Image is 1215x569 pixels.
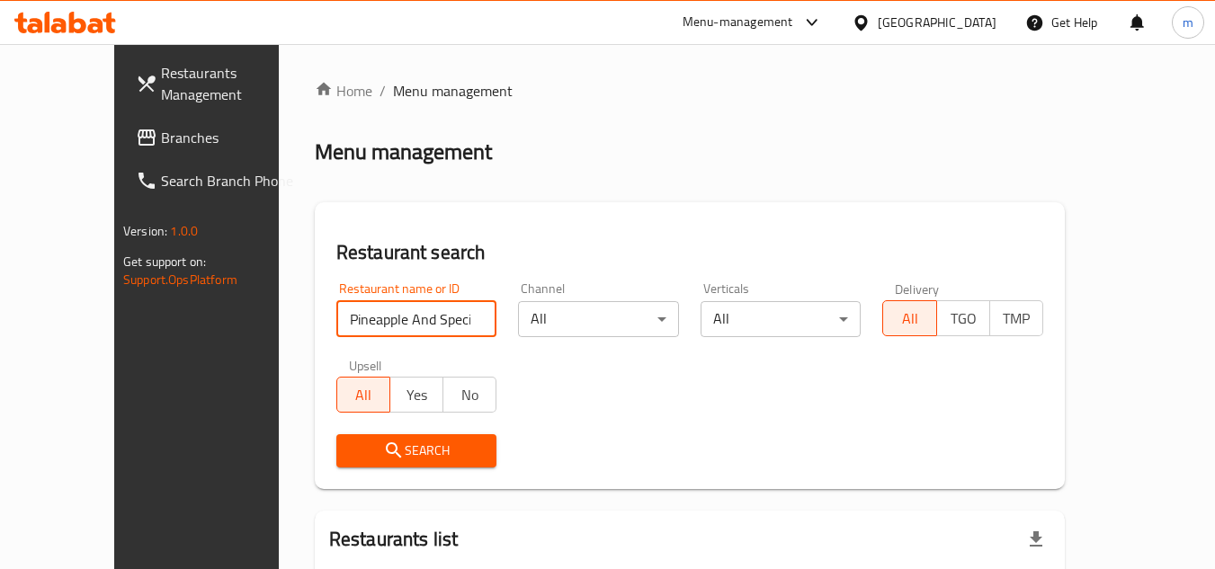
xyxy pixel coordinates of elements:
button: TGO [936,300,990,336]
span: TGO [944,306,983,332]
a: Home [315,80,372,102]
div: All [701,301,862,337]
h2: Menu management [315,138,492,166]
span: 1.0.0 [170,219,198,243]
button: Yes [389,377,443,413]
button: No [442,377,496,413]
span: m [1183,13,1193,32]
span: Search Branch Phone [161,170,303,191]
span: Yes [398,382,436,408]
div: Export file [1014,518,1058,561]
span: All [890,306,929,332]
label: Delivery [895,282,940,295]
span: TMP [997,306,1036,332]
span: Branches [161,127,303,148]
nav: breadcrumb [315,80,1065,102]
span: Search [351,440,483,462]
div: Menu-management [683,12,793,33]
button: TMP [989,300,1043,336]
input: Search for restaurant name or ID.. [336,301,497,337]
a: Branches [121,116,317,159]
button: All [336,377,390,413]
li: / [380,80,386,102]
span: Version: [123,219,167,243]
button: Search [336,434,497,467]
a: Restaurants Management [121,51,317,116]
div: All [518,301,679,337]
span: Restaurants Management [161,62,303,105]
label: Upsell [349,359,382,371]
h2: Restaurant search [336,239,1043,266]
a: Support.OpsPlatform [123,268,237,291]
h2: Restaurants list [329,526,458,553]
span: No [451,382,489,408]
span: All [344,382,383,408]
span: Get support on: [123,250,206,273]
div: [GEOGRAPHIC_DATA] [878,13,996,32]
a: Search Branch Phone [121,159,317,202]
span: Menu management [393,80,513,102]
button: All [882,300,936,336]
